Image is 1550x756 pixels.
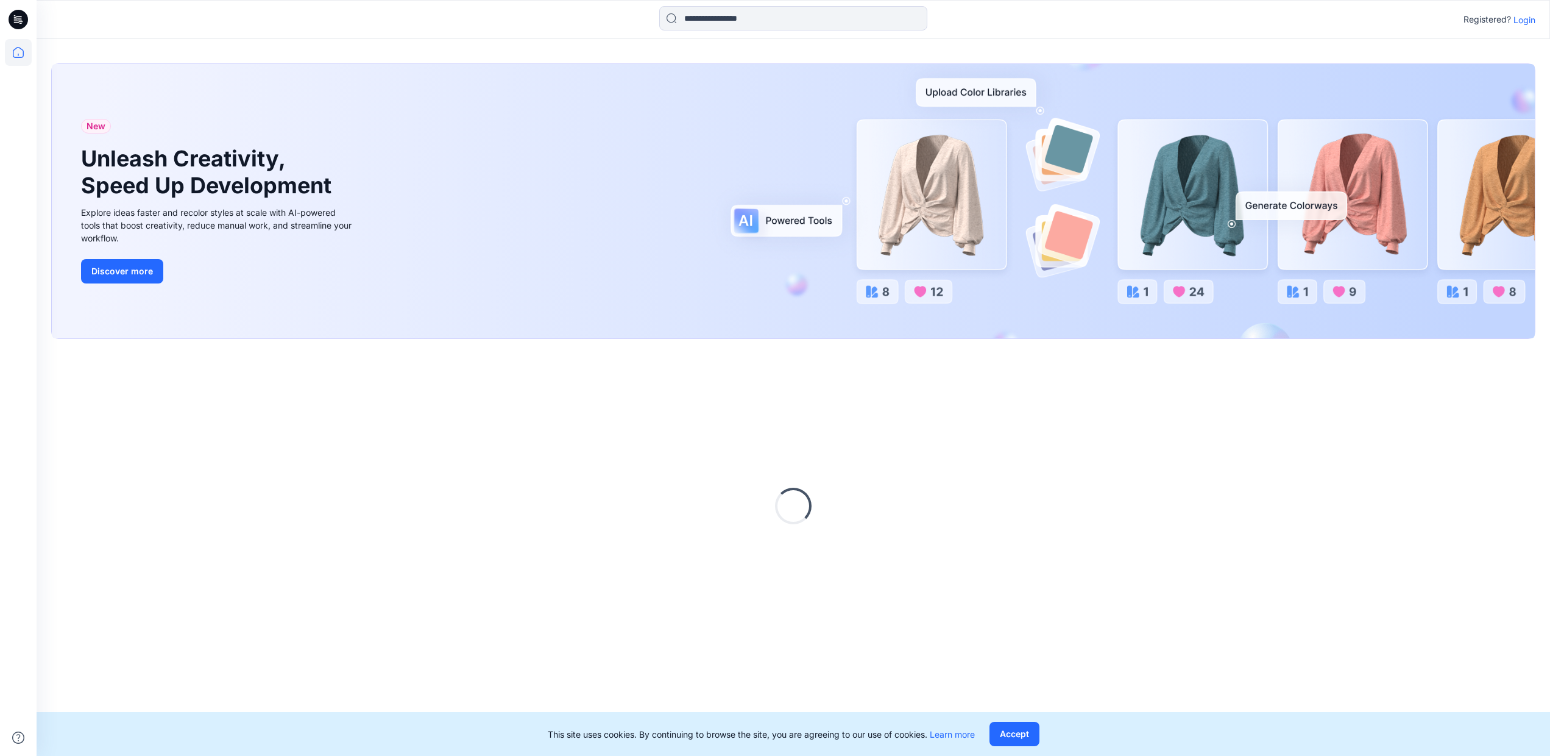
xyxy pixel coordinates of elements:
[989,722,1039,746] button: Accept
[81,146,337,198] h1: Unleash Creativity, Speed Up Development
[81,259,163,283] button: Discover more
[930,729,975,740] a: Learn more
[81,206,355,244] div: Explore ideas faster and recolor styles at scale with AI-powered tools that boost creativity, red...
[81,259,355,283] a: Discover more
[1463,12,1511,27] p: Registered?
[87,119,105,134] span: New
[1513,13,1535,26] p: Login
[548,728,975,741] p: This site uses cookies. By continuing to browse the site, you are agreeing to our use of cookies.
